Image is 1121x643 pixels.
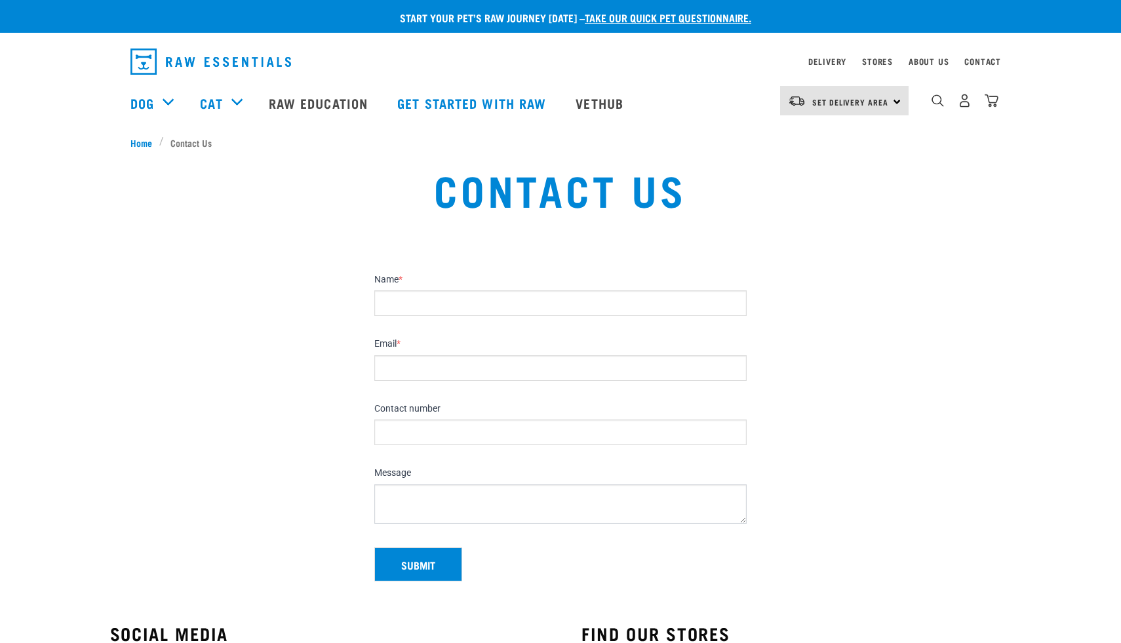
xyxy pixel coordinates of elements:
label: Name [374,274,747,286]
h1: Contact Us [210,165,911,212]
label: Email [374,338,747,350]
span: Set Delivery Area [812,100,888,104]
a: Contact [964,59,1001,64]
button: Submit [374,547,462,581]
label: Contact number [374,403,747,415]
a: Delivery [808,59,846,64]
a: About Us [909,59,949,64]
nav: breadcrumbs [130,136,991,149]
a: Home [130,136,159,149]
a: Vethub [562,77,640,129]
img: van-moving.png [788,95,806,107]
span: Home [130,136,152,149]
a: Cat [200,93,222,113]
a: Stores [862,59,893,64]
a: take our quick pet questionnaire. [585,14,751,20]
a: Get started with Raw [384,77,562,129]
a: Raw Education [256,77,384,129]
nav: dropdown navigation [120,43,1001,80]
a: Dog [130,93,154,113]
label: Message [374,467,747,479]
img: user.png [958,94,972,107]
img: Raw Essentials Logo [130,49,291,75]
img: home-icon-1@2x.png [932,94,944,107]
img: home-icon@2x.png [985,94,998,107]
